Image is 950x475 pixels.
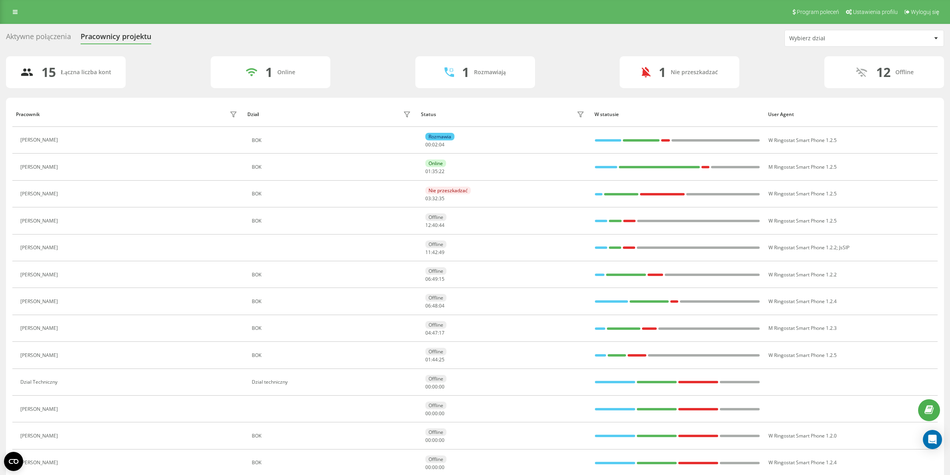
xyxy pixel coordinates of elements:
div: [PERSON_NAME] [20,272,60,278]
div: : : [425,438,444,443]
div: Aktywne połączenia [6,32,71,45]
span: 12 [425,222,431,229]
div: Rozmawiają [474,69,506,76]
button: Open CMP widget [4,452,23,471]
span: Program poleceń [797,9,839,15]
span: 00 [425,464,431,471]
div: BOK [252,164,413,170]
div: [PERSON_NAME] [20,245,60,250]
div: 15 [41,65,56,80]
span: 04 [425,329,431,336]
div: BOK [252,460,413,465]
span: 48 [432,302,438,309]
div: Open Intercom Messenger [923,430,942,449]
span: 04 [439,141,444,148]
span: 49 [432,276,438,282]
span: 06 [425,276,431,282]
div: : : [425,196,444,201]
span: 17 [439,329,444,336]
span: 00 [439,464,444,471]
div: Offline [425,348,446,355]
span: 35 [439,195,444,202]
div: Rozmawia [425,133,454,140]
span: 32 [432,195,438,202]
div: BOK [252,353,413,358]
div: BOK [252,433,413,439]
span: W Ringostat Smart Phone 1.2.5 [768,190,837,197]
div: BOK [252,272,413,278]
span: Ustawienia profilu [853,9,898,15]
span: 44 [432,356,438,363]
div: 1 [659,65,666,80]
div: User Agent [768,112,934,117]
span: 00 [425,410,431,417]
div: : : [425,465,444,470]
div: W statusie [594,112,760,117]
span: 00 [425,437,431,443]
div: 1 [265,65,273,80]
span: M Ringostat Smart Phone 1.2.5 [768,164,837,170]
div: [PERSON_NAME] [20,460,60,465]
div: [PERSON_NAME] [20,325,60,331]
div: BOK [252,299,413,304]
span: 03 [425,195,431,202]
div: [PERSON_NAME] [20,218,60,224]
div: 12 [876,65,891,80]
span: W Ringostat Smart Phone 1.2.4 [768,459,837,466]
div: Offline [425,321,446,329]
div: Offline [425,294,446,302]
span: 00 [432,437,438,443]
span: Wyloguj się [911,9,939,15]
div: : : [425,384,444,390]
div: Wybierz dział [789,35,885,42]
span: 00 [425,383,431,390]
span: W Ringostat Smart Phone 1.2.2 [768,271,837,278]
div: Offline [425,428,446,436]
span: 15 [439,276,444,282]
span: 01 [425,168,431,175]
span: 11 [425,249,431,256]
div: Offline [425,402,446,409]
div: : : [425,169,444,174]
div: Offline [425,240,446,248]
span: W Ringostat Smart Phone 1.2.5 [768,352,837,359]
div: Dzial techniczny [252,379,413,385]
div: BOK [252,325,413,331]
div: : : [425,250,444,255]
div: : : [425,411,444,416]
span: 04 [439,302,444,309]
span: 42 [432,249,438,256]
span: 00 [432,410,438,417]
div: Nie przeszkadzać [671,69,718,76]
span: 40 [432,222,438,229]
div: BOK [252,191,413,197]
div: Offline [425,455,446,463]
div: Dział [247,112,259,117]
div: 1 [462,65,469,80]
div: [PERSON_NAME] [20,137,60,143]
div: Pracownicy projektu [81,32,151,45]
span: 00 [439,383,444,390]
div: Status [421,112,436,117]
span: 25 [439,356,444,363]
div: : : [425,276,444,282]
span: 02 [432,141,438,148]
div: Offline [425,375,446,382]
span: W Ringostat Smart Phone 1.2.0 [768,432,837,439]
div: Offline [895,69,914,76]
div: : : [425,142,444,148]
div: Offline [425,213,446,221]
div: Łączna liczba kont [61,69,111,76]
span: 00 [432,464,438,471]
div: : : [425,223,444,228]
span: 49 [439,249,444,256]
div: [PERSON_NAME] [20,433,60,439]
span: 00 [439,410,444,417]
span: W Ringostat Smart Phone 1.2.5 [768,137,837,144]
span: JsSIP [839,244,849,251]
span: 00 [432,383,438,390]
div: Offline [425,267,446,275]
div: [PERSON_NAME] [20,299,60,304]
div: Nie przeszkadzać [425,187,471,194]
div: [PERSON_NAME] [20,406,60,412]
